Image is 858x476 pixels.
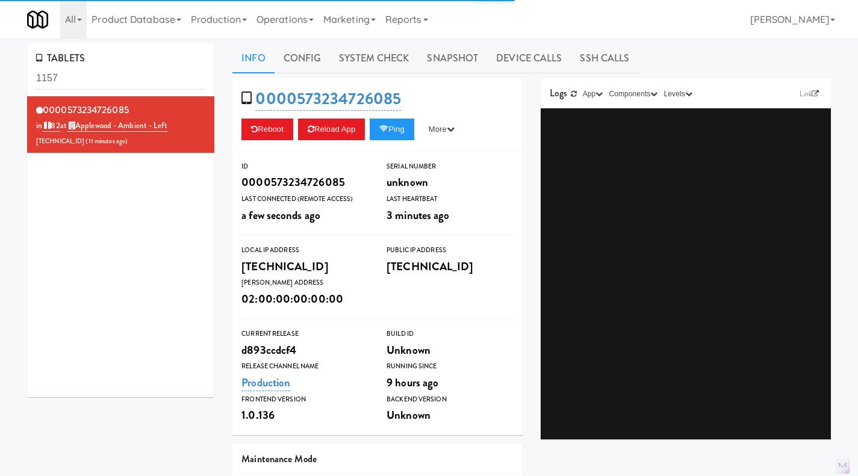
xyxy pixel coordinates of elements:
button: Reload App [298,119,365,140]
a: 82 [42,120,60,132]
div: 0000573234726085 [241,172,368,193]
div: unknown [387,172,514,193]
button: Ping [370,119,414,140]
div: d893ccdcf4 [241,340,368,360]
div: ID [241,161,368,173]
span: Maintenance Mode [241,452,317,466]
a: Applewood - Ambient - Left [67,120,167,132]
a: Snapshot [418,43,487,73]
span: in [36,120,60,131]
button: Reboot [241,119,293,140]
div: Public IP Address [387,244,514,256]
a: 0000573234726085 [255,87,401,111]
span: [TECHNICAL_ID] ( ) [36,137,128,146]
span: a few seconds ago [241,207,320,223]
a: Info [232,43,274,73]
a: System Check [330,43,418,73]
div: Local IP Address [241,244,368,256]
div: Frontend Version [241,394,368,406]
button: App [580,88,606,100]
div: [TECHNICAL_ID] [241,256,368,277]
span: 3 minutes ago [387,207,449,223]
div: Unknown [387,340,514,360]
div: [TECHNICAL_ID] [387,256,514,277]
input: Search tablets [36,67,205,90]
div: Unknown [387,405,514,425]
a: Production [241,374,290,391]
button: More [419,119,464,140]
span: 11 minutes ago [89,137,125,146]
a: Config [275,43,331,73]
button: Components [606,88,661,100]
li: 0000573234726085in 82at Applewood - Ambient - Left[TECHNICAL_ID] (11 minutes ago) [27,96,214,153]
div: Build Id [387,328,514,340]
button: Levels [661,88,695,100]
a: Link [797,88,822,100]
div: [PERSON_NAME] Address [241,277,368,289]
div: Backend Version [387,394,514,406]
span: 9 hours ago [387,374,438,391]
a: Device Calls [487,43,571,73]
a: SSH Calls [571,43,638,73]
div: Last Heartbeat [387,193,514,205]
span: 0000573234726085 [43,103,129,117]
span: at [60,120,167,131]
div: Last Connected (Remote Access) [241,193,368,205]
div: 02:00:00:00:00:00 [241,289,368,309]
div: 1.0.136 [241,405,368,425]
div: Current Release [241,328,368,340]
div: Serial Number [387,161,514,173]
div: Running Since [387,360,514,372]
span: Logs [550,86,567,100]
div: Release Channel Name [241,360,368,372]
span: TABLETS [36,51,85,65]
img: Micromart [27,9,48,30]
